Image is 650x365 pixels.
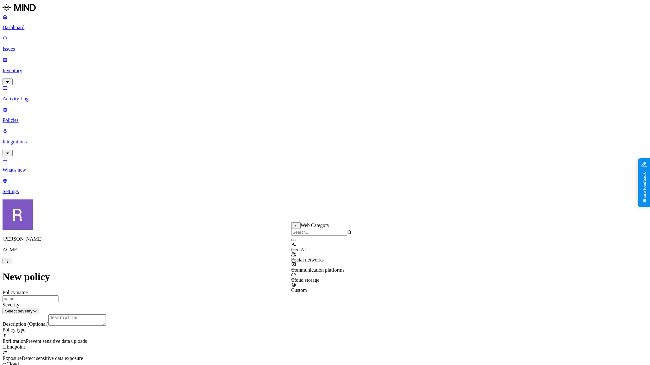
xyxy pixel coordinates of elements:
[3,356,21,361] span: Exposure
[291,229,347,236] input: Search...
[3,139,647,145] p: Integrations
[3,290,28,295] label: Policy name
[21,356,83,361] span: Detect sensitive data exposure
[3,156,647,173] a: What's new
[3,3,36,13] img: MIND
[3,338,26,344] span: Exfiltration
[3,46,647,52] p: Issues
[3,247,647,253] p: ACME
[3,14,647,30] a: Dashboard
[3,302,19,307] label: Severity
[3,3,647,14] a: MIND
[3,107,647,123] a: Policies
[291,287,307,293] span: Custom
[3,57,647,84] a: Inventory
[3,35,647,52] a: Issues
[3,199,33,230] img: Rich Thompson
[3,85,647,102] a: Activity Log
[3,117,647,123] p: Policies
[3,167,647,173] p: What's new
[301,223,330,228] span: Web Category
[3,344,647,350] div: Endpoint
[3,25,647,30] p: Dashboard
[3,295,58,302] input: name
[3,178,647,194] a: Settings
[3,128,647,155] a: Integrations
[3,189,647,194] p: Settings
[3,321,48,327] label: Description (Optional)
[3,68,647,73] p: Inventory
[3,271,647,283] h1: New policy
[3,96,647,102] p: Activity Log
[3,327,25,332] label: Policy type
[26,338,87,344] span: Prevent sensitive data uploads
